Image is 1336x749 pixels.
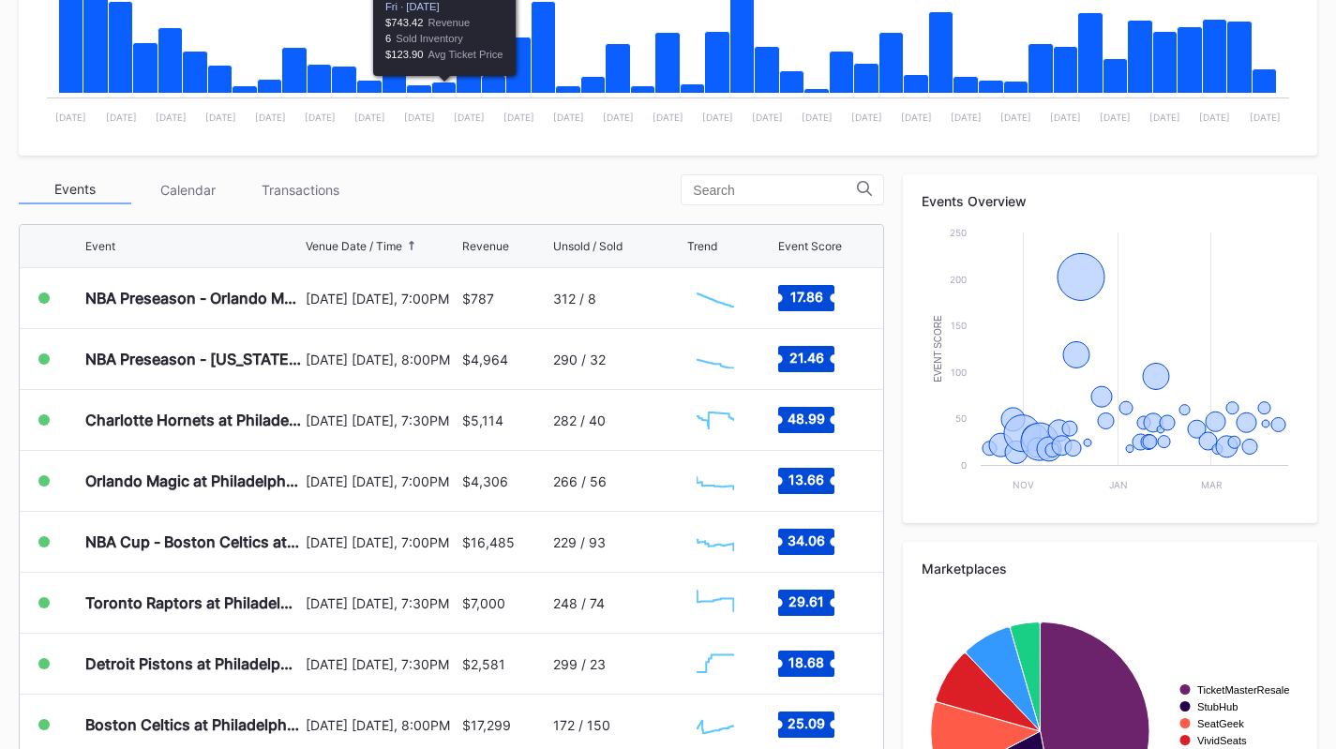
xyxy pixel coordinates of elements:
[306,291,457,307] div: [DATE] [DATE], 7:00PM
[462,352,508,367] div: $4,964
[788,411,825,427] text: 48.99
[1000,112,1031,123] text: [DATE]
[1100,112,1131,123] text: [DATE]
[950,274,967,285] text: 200
[553,473,607,489] div: 266 / 56
[156,112,187,123] text: [DATE]
[553,352,606,367] div: 290 / 32
[687,640,743,687] svg: Chart title
[553,656,606,672] div: 299 / 23
[462,291,494,307] div: $787
[851,112,882,123] text: [DATE]
[462,656,505,672] div: $2,581
[702,112,733,123] text: [DATE]
[951,367,967,378] text: 100
[306,473,457,489] div: [DATE] [DATE], 7:00PM
[85,289,301,307] div: NBA Preseason - Orlando Magic at Philadelphia 76ers
[687,457,743,504] svg: Chart title
[503,112,534,123] text: [DATE]
[131,175,244,204] div: Calendar
[553,595,605,611] div: 248 / 74
[951,112,982,123] text: [DATE]
[790,289,823,305] text: 17.86
[553,239,623,253] div: Unsold / Sold
[1013,479,1034,490] text: Nov
[306,595,457,611] div: [DATE] [DATE], 7:30PM
[306,239,402,253] div: Venue Date / Time
[106,112,137,123] text: [DATE]
[933,315,943,382] text: Event Score
[354,112,385,123] text: [DATE]
[788,472,824,487] text: 13.66
[687,275,743,322] svg: Chart title
[693,183,857,198] input: Search
[778,239,842,253] div: Event Score
[553,534,606,550] div: 229 / 93
[85,532,301,551] div: NBA Cup - Boston Celtics at Philadelphia 76ers
[789,350,824,366] text: 21.46
[85,350,301,368] div: NBA Preseason - [US_STATE] Timberwolves at Philadelphia 76ers
[85,411,301,429] div: Charlotte Hornets at Philadelphia 76ers
[901,112,932,123] text: [DATE]
[462,534,515,550] div: $16,485
[462,717,511,733] div: $17,299
[687,239,717,253] div: Trend
[653,112,683,123] text: [DATE]
[1197,718,1244,729] text: SeatGeek
[85,472,301,490] div: Orlando Magic at Philadelphia 76ers
[305,112,336,123] text: [DATE]
[306,352,457,367] div: [DATE] [DATE], 8:00PM
[687,518,743,565] svg: Chart title
[553,412,606,428] div: 282 / 40
[306,717,457,733] div: [DATE] [DATE], 8:00PM
[255,112,286,123] text: [DATE]
[1197,735,1247,746] text: VividSeats
[55,112,86,123] text: [DATE]
[752,112,783,123] text: [DATE]
[1050,112,1081,123] text: [DATE]
[306,412,457,428] div: [DATE] [DATE], 7:30PM
[553,717,610,733] div: 172 / 150
[85,654,301,673] div: Detroit Pistons at Philadelphia 76ers
[788,593,824,609] text: 29.61
[687,397,743,443] svg: Chart title
[1149,112,1180,123] text: [DATE]
[1250,112,1281,123] text: [DATE]
[788,715,825,731] text: 25.09
[1197,684,1289,696] text: TicketMasterResale
[306,656,457,672] div: [DATE] [DATE], 7:30PM
[19,175,131,204] div: Events
[462,595,505,611] div: $7,000
[788,532,825,548] text: 34.06
[462,473,508,489] div: $4,306
[85,715,301,734] div: Boston Celtics at Philadelphia 76ers
[244,175,356,204] div: Transactions
[1197,701,1238,712] text: StubHub
[951,320,967,331] text: 150
[922,193,1298,209] div: Events Overview
[687,336,743,382] svg: Chart title
[553,291,596,307] div: 312 / 8
[922,561,1298,577] div: Marketplaces
[922,223,1298,504] svg: Chart title
[1201,479,1223,490] text: Mar
[553,112,584,123] text: [DATE]
[85,593,301,612] div: Toronto Raptors at Philadelphia 76ers
[1199,112,1230,123] text: [DATE]
[955,412,967,424] text: 50
[687,579,743,626] svg: Chart title
[950,227,967,238] text: 250
[788,654,824,670] text: 18.68
[1110,479,1129,490] text: Jan
[462,412,503,428] div: $5,114
[454,112,485,123] text: [DATE]
[404,112,435,123] text: [DATE]
[802,112,833,123] text: [DATE]
[85,239,115,253] div: Event
[687,701,743,748] svg: Chart title
[603,112,634,123] text: [DATE]
[462,239,509,253] div: Revenue
[961,459,967,471] text: 0
[306,534,457,550] div: [DATE] [DATE], 7:00PM
[205,112,236,123] text: [DATE]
